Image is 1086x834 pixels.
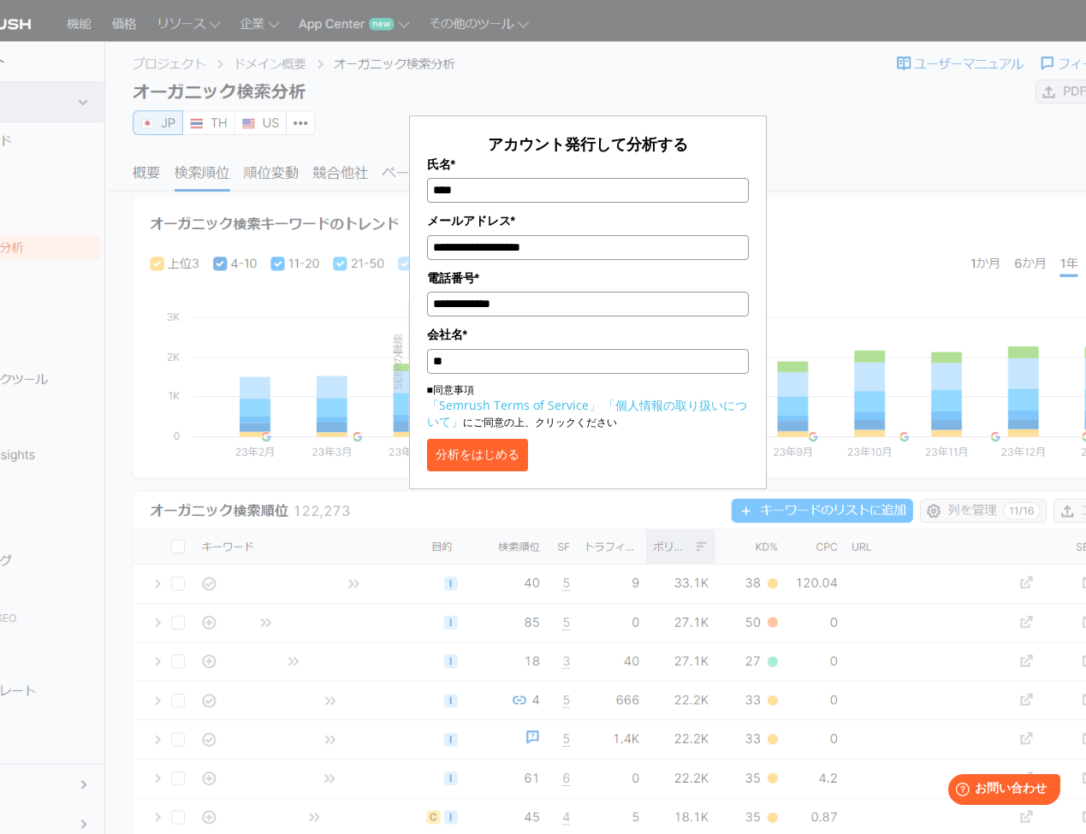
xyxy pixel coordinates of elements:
iframe: Help widget launcher [934,767,1067,815]
p: ■同意事項 にご同意の上、クリックください [427,382,750,430]
label: 電話番号* [427,269,750,287]
button: 分析をはじめる [427,439,528,471]
a: 「個人情報の取り扱いについて」 [427,397,747,429]
label: メールアドレス* [427,211,750,230]
a: 「Semrush Terms of Service」 [427,397,601,413]
span: アカウント発行して分析する [488,133,688,154]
